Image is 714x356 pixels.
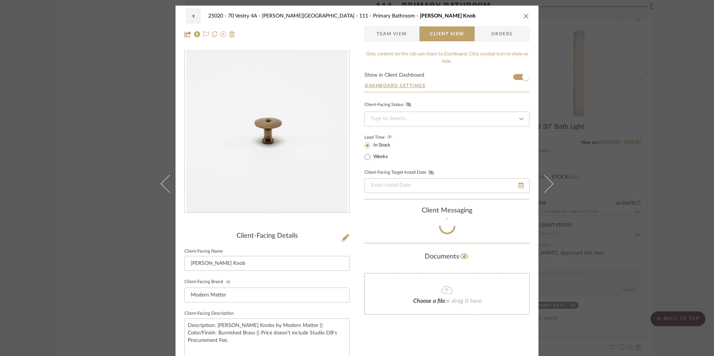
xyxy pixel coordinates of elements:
[223,279,233,285] button: Client-Facing Brand
[426,170,436,175] button: Client-Facing Target Install Date
[186,51,348,213] img: 2bfa3914-abbc-4fa7-b323-8baab0dbbf7a_436x436.jpg
[364,134,403,141] label: Lead Time
[413,298,445,304] span: Choose a file
[377,26,407,41] span: Team View
[372,154,388,160] label: Weeks
[359,13,420,19] span: 111 - Primary Bathroom
[184,9,202,23] img: 2bfa3914-abbc-4fa7-b323-8baab0dbbf7a_48x40.jpg
[184,312,234,315] label: Client-Facing Description
[483,26,521,41] span: Orders
[364,251,530,263] div: Documents
[420,13,476,19] span: [PERSON_NAME] Knob
[364,141,403,161] mat-radio-group: Select item type
[184,288,350,302] input: Enter Client-Facing Brand
[184,279,233,285] label: Client-Facing Brand
[364,178,530,193] input: Enter Install Date
[364,101,414,109] div: Client-Facing Status
[364,170,436,175] label: Client-Facing Target Install Date
[430,26,464,41] span: Client View
[364,207,530,215] div: client Messaging
[184,232,350,240] div: Client-Facing Details
[208,13,359,19] span: 25020 - 70 Vestry 4A - [PERSON_NAME][GEOGRAPHIC_DATA]
[229,31,235,37] img: Remove from project
[523,13,530,19] button: close
[364,112,530,126] input: Type to Search…
[364,82,426,89] button: Dashboard Settings
[364,51,530,65] div: Only content on this tab can share to Dashboard. Click eyeball icon to show or hide.
[385,134,395,141] button: Lead Time
[185,51,349,213] div: 0
[445,298,483,304] span: or drag it here.
[184,250,223,253] label: Client-Facing Name
[184,256,350,271] input: Enter Client-Facing Item Name
[372,142,390,149] label: In Stock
